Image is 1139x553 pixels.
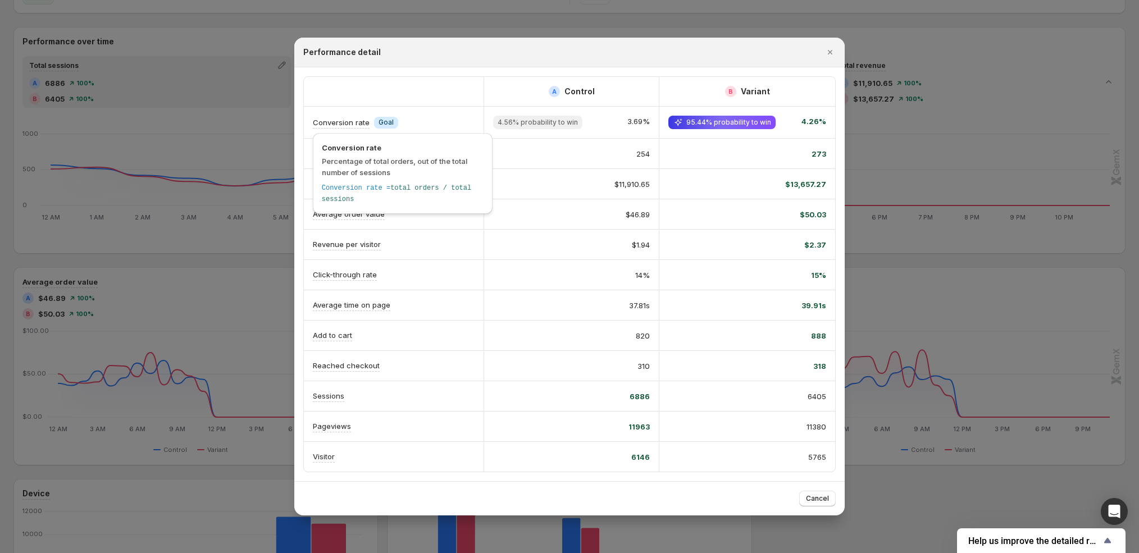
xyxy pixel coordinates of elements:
p: Pageviews [313,421,351,432]
span: Conversion rate = [322,184,390,192]
span: 310 [637,360,650,372]
span: 888 [811,330,826,341]
span: 254 [636,148,650,159]
span: 820 [636,330,650,341]
span: 6146 [631,451,650,463]
p: Visitor [313,451,335,462]
span: 6405 [808,391,826,402]
span: 15% [811,269,826,281]
span: $2.37 [804,239,826,250]
button: Close [822,44,838,60]
p: Conversion rate [313,117,370,128]
span: $50.03 [800,209,826,220]
span: 3.69% [627,116,650,129]
span: 14% [635,269,650,281]
span: $46.89 [626,209,650,220]
h2: Performance detail [303,47,381,58]
span: $13,657.27 [785,179,826,190]
span: Conversion rate [322,142,484,153]
span: total orders / total sessions [322,184,471,203]
span: 39.91s [801,300,826,311]
span: 6886 [630,391,650,402]
span: $11,910.65 [614,179,650,190]
button: Show survey - Help us improve the detailed report for A/B campaigns [968,534,1114,547]
span: $1.94 [632,239,650,250]
h2: Variant [741,86,770,97]
span: 273 [812,148,826,159]
p: Add to cart [313,330,352,341]
p: Revenue per visitor [313,239,381,250]
span: 4.56% probability to win [498,118,578,127]
p: Sessions [313,390,344,401]
span: Cancel [806,494,829,503]
span: 11380 [807,421,826,432]
span: Goal [379,118,394,127]
p: Average time on page [313,299,390,310]
h2: Control [564,86,595,97]
span: Percentage of total orders, out of the total number of sessions [322,157,467,177]
span: 11963 [628,421,650,432]
span: 37.81s [629,300,650,311]
h2: A [552,88,557,95]
button: Cancel [799,491,836,506]
span: 95.44% probability to win [686,118,771,127]
span: Help us improve the detailed report for A/B campaigns [968,536,1101,546]
p: Reached checkout [313,360,380,371]
span: 318 [813,360,826,372]
div: Open Intercom Messenger [1101,498,1128,525]
p: Click-through rate [313,269,377,280]
h2: B [728,88,733,95]
span: 5765 [808,451,826,463]
span: 4.26% [801,116,826,129]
